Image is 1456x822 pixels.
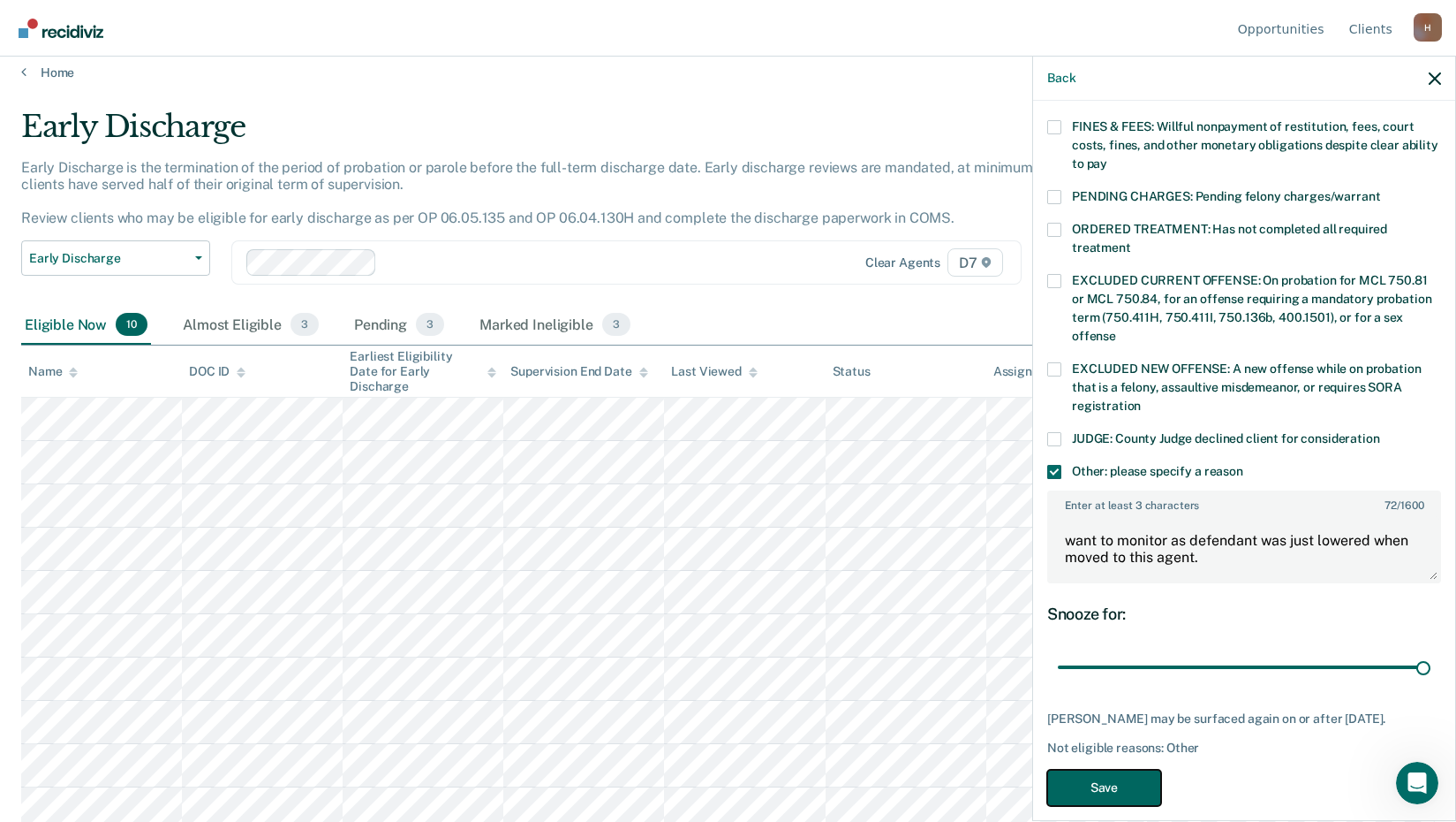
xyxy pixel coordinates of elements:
p: Early Discharge is the termination of the period of probation or parole before the full-term disc... [21,159,1071,227]
div: Snooze for: [1047,605,1441,624]
div: Not eligible reasons: Other [1047,741,1441,756]
div: Status [833,364,871,379]
button: Save [1047,770,1161,806]
div: Almost Eligible [179,306,322,345]
span: EXCLUDED NEW OFFENSE: A new offense while on probation that is a felony, assaultive misdemeanor, ... [1072,362,1421,413]
span: FINES & FEES: Willful nonpayment of restitution, fees, court costs, fines, and other monetary obl... [1072,119,1438,171]
span: 3 [602,313,630,336]
iframe: Intercom live chat [1396,762,1438,804]
div: DOC ID [189,364,245,379]
span: Other: please specify a reason [1072,464,1243,478]
label: Enter at least 3 characters [1049,492,1439,512]
a: Home [21,65,1435,80]
div: Eligible Now [21,306,151,345]
span: JUDGE: County Judge declined client for consideration [1072,431,1380,445]
div: Earliest Eligibility Date for Early Discharge [350,349,496,393]
button: Back [1047,71,1075,86]
span: 10 [116,313,147,336]
div: Name [28,364,78,379]
div: Last Viewed [671,364,757,379]
div: Supervision End Date [510,364,647,379]
div: [PERSON_NAME] may be surfaced again on or after [DATE]. [1047,712,1441,727]
div: Assigned to [993,364,1076,379]
span: ORDERED TREATMENT: Has not completed all required treatment [1072,222,1387,255]
span: Early Discharge [29,251,188,266]
span: / 1600 [1384,499,1423,512]
div: Pending [351,306,448,345]
div: H [1414,13,1442,42]
textarea: want to monitor as defendant was just lowered when moved to this agent. [1049,516,1439,582]
div: Early Discharge [21,109,1113,159]
img: Recidiviz [19,19,103,38]
div: Marked Ineligible [476,306,634,345]
span: 72 [1384,499,1397,512]
button: Profile dropdown button [1414,13,1442,42]
span: PENDING CHARGES: Pending felony charges/warrant [1072,189,1380,203]
span: 3 [290,313,319,336]
span: D7 [947,248,1003,277]
span: 3 [416,313,444,336]
div: Clear agents [865,255,940,270]
span: EXCLUDED CURRENT OFFENSE: On probation for MCL 750.81 or MCL 750.84, for an offense requiring a m... [1072,273,1431,343]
